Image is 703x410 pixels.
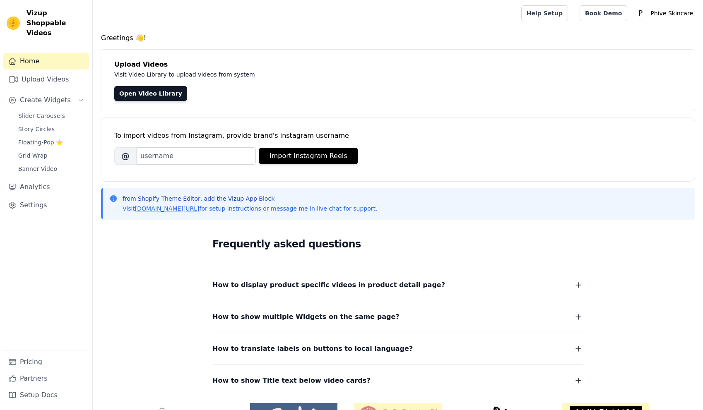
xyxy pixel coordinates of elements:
[18,138,63,146] span: Floating-Pop ⭐
[13,163,89,175] a: Banner Video
[521,5,568,21] a: Help Setup
[3,370,89,387] a: Partners
[13,150,89,161] a: Grid Wrap
[212,343,583,355] button: How to translate labels on buttons to local language?
[18,165,57,173] span: Banner Video
[212,236,583,252] h2: Frequently asked questions
[20,95,71,105] span: Create Widgets
[3,387,89,403] a: Setup Docs
[212,311,583,323] button: How to show multiple Widgets on the same page?
[212,311,400,323] span: How to show multiple Widgets on the same page?
[123,204,377,213] p: Visit for setup instructions or message me in live chat for support.
[7,17,20,30] img: Vizup
[123,194,377,203] p: from Shopify Theme Editor, add the Vizup App Block
[3,179,89,195] a: Analytics
[212,279,583,291] button: How to display product specific videos in product detail page?
[114,131,681,141] div: To import videos from Instagram, provide brand's instagram username
[259,148,358,164] button: Import Instagram Reels
[638,9,643,17] text: P
[3,92,89,108] button: Create Widgets
[13,110,89,122] a: Slider Carousels
[18,151,47,160] span: Grid Wrap
[135,205,200,212] a: [DOMAIN_NAME][URL]
[101,33,695,43] h4: Greetings 👋!
[3,354,89,370] a: Pricing
[3,71,89,88] a: Upload Videos
[114,60,681,70] h4: Upload Videos
[3,53,89,70] a: Home
[137,147,256,165] input: username
[18,125,55,133] span: Story Circles
[3,197,89,213] a: Settings
[647,6,696,21] p: Phive Skincare
[13,137,89,148] a: Floating-Pop ⭐
[114,70,485,79] p: Visit Video Library to upload videos from system
[212,279,445,291] span: How to display product specific videos in product detail page?
[212,375,583,386] button: How to show Title text below video cards?
[13,123,89,135] a: Story Circles
[114,86,187,101] a: Open Video Library
[26,8,86,38] span: Vizup Shoppable Videos
[580,5,627,21] a: Book Demo
[212,375,371,386] span: How to show Title text below video cards?
[18,112,65,120] span: Slider Carousels
[212,343,413,355] span: How to translate labels on buttons to local language?
[634,6,696,21] button: P Phive Skincare
[114,147,137,165] span: @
